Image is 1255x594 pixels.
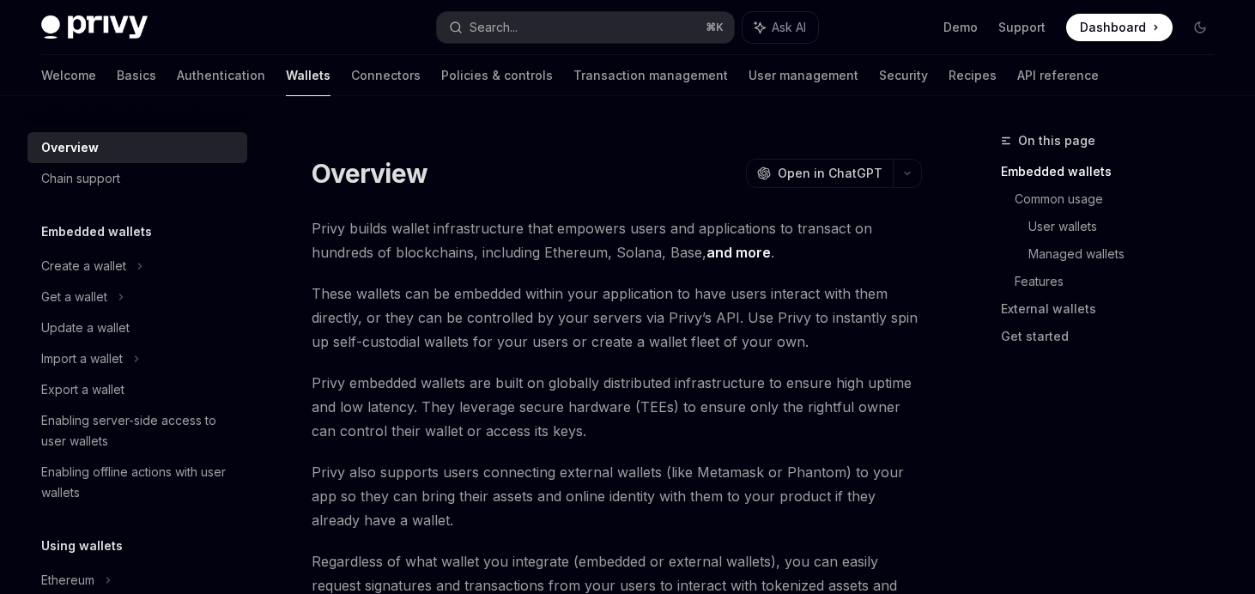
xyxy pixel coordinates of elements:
h5: Embedded wallets [41,221,152,242]
img: dark logo [41,15,148,39]
a: Basics [117,55,156,96]
div: Create a wallet [41,256,126,276]
a: Export a wallet [27,374,247,405]
a: Policies & controls [441,55,553,96]
a: API reference [1017,55,1099,96]
div: Chain support [41,168,120,189]
span: Privy embedded wallets are built on globally distributed infrastructure to ensure high uptime and... [312,371,922,443]
span: ⌘ K [706,21,724,34]
a: Recipes [949,55,997,96]
h5: Using wallets [41,536,123,556]
div: Ethereum [41,570,94,591]
a: Get started [1001,323,1228,350]
a: Wallets [286,55,330,96]
a: Demo [943,19,978,36]
div: Overview [41,137,99,158]
a: User wallets [1028,213,1228,240]
a: Support [998,19,1046,36]
a: Common usage [1015,185,1228,213]
button: Toggle dark mode [1186,14,1214,41]
div: Enabling offline actions with user wallets [41,462,237,503]
a: Transaction management [573,55,728,96]
span: Ask AI [772,19,806,36]
button: Ask AI [743,12,818,43]
a: External wallets [1001,295,1228,323]
div: Search... [470,17,518,38]
a: Chain support [27,163,247,194]
span: Dashboard [1080,19,1146,36]
span: On this page [1018,130,1095,151]
button: Search...⌘K [437,12,735,43]
a: Embedded wallets [1001,158,1228,185]
a: Connectors [351,55,421,96]
div: Import a wallet [41,349,123,369]
a: Features [1015,268,1228,295]
a: Dashboard [1066,14,1173,41]
span: Privy builds wallet infrastructure that empowers users and applications to transact on hundreds o... [312,216,922,264]
a: Managed wallets [1028,240,1228,268]
a: User management [749,55,858,96]
div: Enabling server-side access to user wallets [41,410,237,452]
span: These wallets can be embedded within your application to have users interact with them directly, ... [312,282,922,354]
button: Open in ChatGPT [746,159,893,188]
a: Update a wallet [27,312,247,343]
a: Enabling server-side access to user wallets [27,405,247,457]
a: Overview [27,132,247,163]
a: Security [879,55,928,96]
div: Export a wallet [41,379,124,400]
span: Open in ChatGPT [778,165,882,182]
div: Update a wallet [41,318,130,338]
span: Privy also supports users connecting external wallets (like Metamask or Phantom) to your app so t... [312,460,922,532]
h1: Overview [312,158,427,189]
a: Enabling offline actions with user wallets [27,457,247,508]
a: Welcome [41,55,96,96]
a: and more [706,244,771,262]
a: Authentication [177,55,265,96]
div: Get a wallet [41,287,107,307]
